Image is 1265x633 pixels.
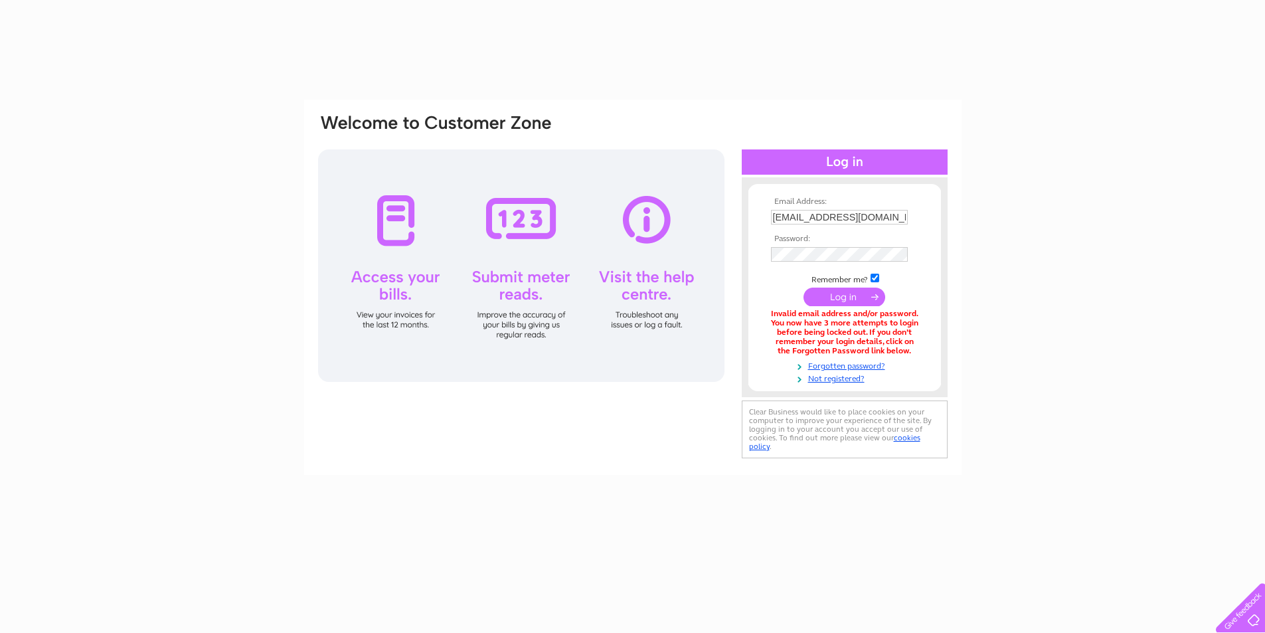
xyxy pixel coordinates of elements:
[771,371,922,384] a: Not registered?
[768,197,922,207] th: Email Address:
[768,234,922,244] th: Password:
[771,310,918,355] div: Invalid email address and/or password. You now have 3 more attempts to login before being locked ...
[768,272,922,285] td: Remember me?
[742,401,948,458] div: Clear Business would like to place cookies on your computer to improve your experience of the sit...
[771,359,922,371] a: Forgotten password?
[749,433,920,451] a: cookies policy
[803,288,885,306] input: Submit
